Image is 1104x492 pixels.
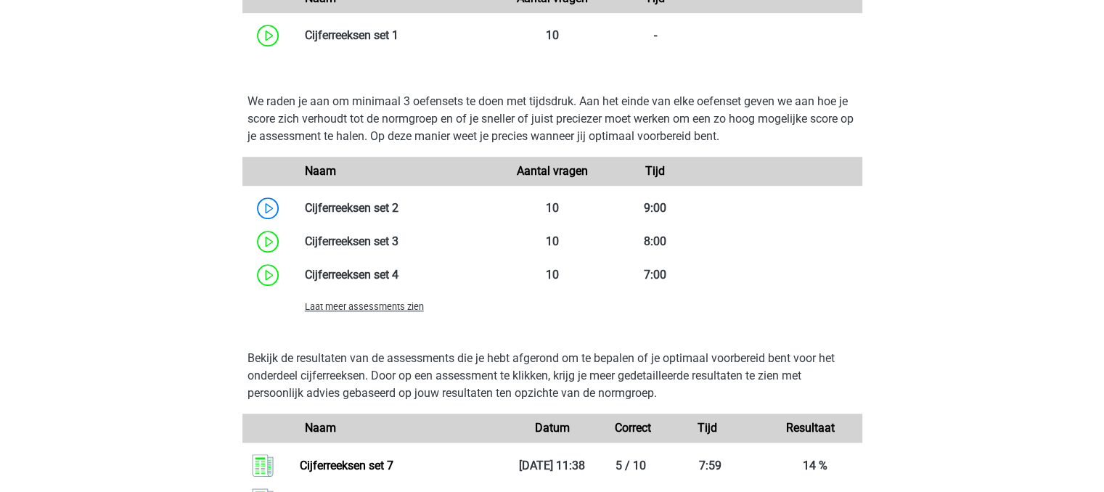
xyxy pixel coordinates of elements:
div: Cijferreeksen set 3 [294,233,501,250]
a: Cijferreeksen set 7 [300,459,393,472]
p: We raden je aan om minimaal 3 oefensets te doen met tijdsdruk. Aan het einde van elke oefenset ge... [248,93,857,145]
div: Aantal vragen [500,163,603,180]
span: Laat meer assessments zien [305,301,424,312]
div: Tijd [604,163,707,180]
div: Cijferreeksen set 2 [294,200,501,217]
div: Naam [294,163,501,180]
div: Cijferreeksen set 1 [294,27,501,44]
div: Tijd [655,419,759,437]
div: Cijferreeksen set 4 [294,266,501,284]
div: Correct [604,419,655,437]
p: Bekijk de resultaten van de assessments die je hebt afgerond om te bepalen of je optimaal voorber... [248,350,857,402]
div: Datum [500,419,603,437]
div: Naam [294,419,501,437]
div: Resultaat [759,419,862,437]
